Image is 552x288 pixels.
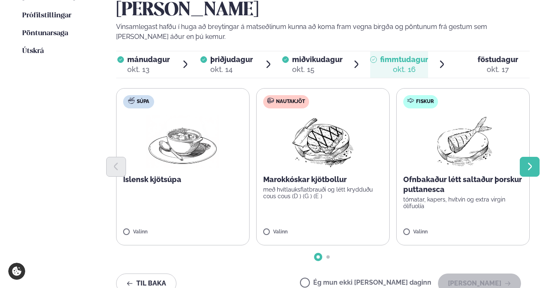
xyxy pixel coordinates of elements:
[292,55,343,64] span: miðvikudagur
[380,55,428,64] span: fimmtudagur
[210,65,253,74] div: okt. 14
[326,255,330,259] span: Go to slide 2
[210,55,253,64] span: þriðjudagur
[276,98,305,105] span: Nautakjöt
[380,65,428,74] div: okt. 16
[316,255,320,259] span: Go to slide 1
[137,98,149,105] span: Súpa
[123,175,243,185] p: Íslensk kjötsúpa
[22,30,68,37] span: Pöntunarsaga
[263,175,383,185] p: Marokkóskar kjötbollur
[416,98,434,105] span: Fiskur
[478,65,518,74] div: okt. 17
[22,48,44,55] span: Útskrá
[116,22,530,42] p: Vinsamlegast hafðu í huga að breytingar á matseðlinum kunna að koma fram vegna birgða og pöntunum...
[407,97,414,104] img: fish.svg
[8,263,25,280] a: Cookie settings
[403,175,523,194] p: Ofnbakaður létt saltaður þorskur puttanesca
[403,196,523,209] p: tómatar, kapers, hvítvín og extra virgin ólífuolía
[286,115,359,168] img: Beef-Meat.png
[520,157,540,177] button: Next slide
[22,46,44,56] a: Útskrá
[292,65,343,74] div: okt. 15
[267,97,274,104] img: beef.svg
[22,12,71,19] span: Prófílstillingar
[128,97,135,104] img: soup.svg
[127,65,170,74] div: okt. 13
[106,157,126,177] button: Previous slide
[146,115,219,168] img: Soup.png
[22,11,71,21] a: Prófílstillingar
[263,186,383,199] p: með hvítlauksflatbrauði og létt krydduðu cous cous (D ) (G ) (E )
[426,115,500,168] img: Fish.png
[22,29,68,38] a: Pöntunarsaga
[127,55,170,64] span: mánudagur
[478,55,518,64] span: föstudagur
